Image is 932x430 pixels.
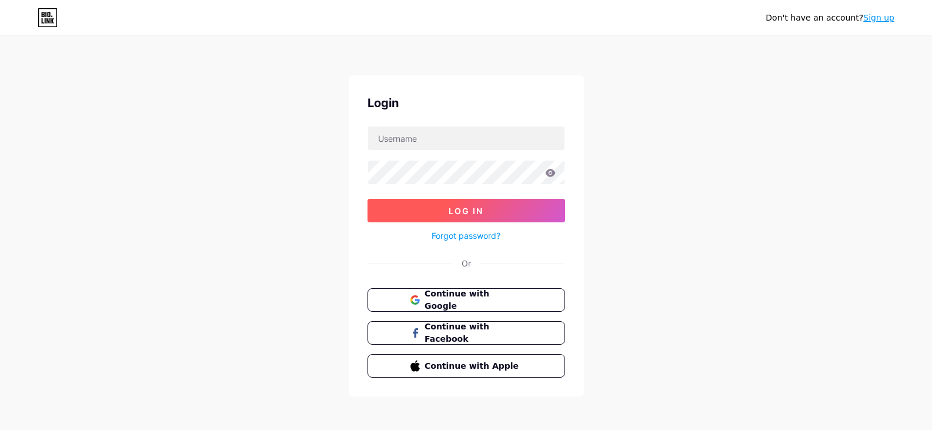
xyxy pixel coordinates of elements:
[425,288,522,312] span: Continue with Google
[368,354,565,378] button: Continue with Apple
[425,360,522,372] span: Continue with Apple
[368,199,565,222] button: Log In
[449,206,483,216] span: Log In
[462,257,471,269] div: Or
[368,94,565,112] div: Login
[863,13,894,22] a: Sign up
[368,288,565,312] button: Continue with Google
[368,126,564,150] input: Username
[432,229,500,242] a: Forgot password?
[368,321,565,345] button: Continue with Facebook
[766,12,894,24] div: Don't have an account?
[425,321,522,345] span: Continue with Facebook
